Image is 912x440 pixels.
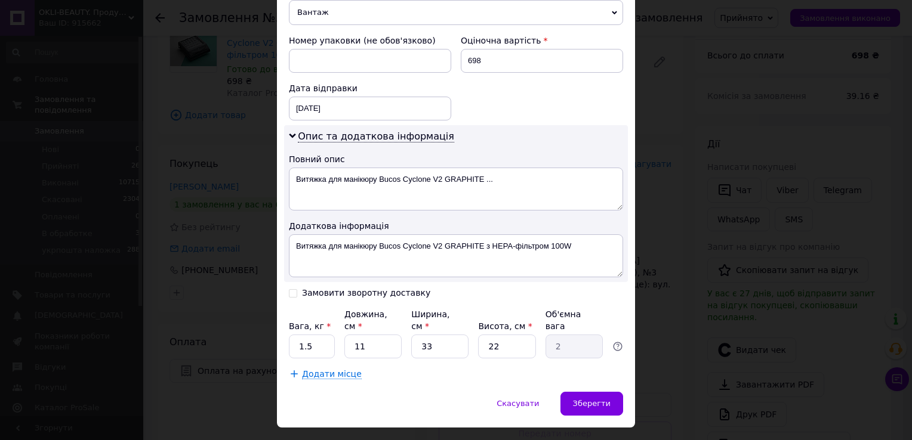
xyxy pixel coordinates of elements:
[478,321,532,331] label: Висота, см
[302,369,362,379] span: Додати місце
[289,168,623,210] textarea: Витяжка для манікюру Bucos Cyclone V2 GRAPHITE ...
[298,131,454,142] span: Опис та додаткова інформація
[546,308,603,332] div: Об'ємна вага
[289,220,623,232] div: Додаткова інформація
[461,35,623,47] div: Оціночна вартість
[497,399,539,408] span: Скасувати
[573,399,611,408] span: Зберегти
[344,309,387,331] label: Довжина, см
[289,82,451,94] div: Дата відправки
[289,35,451,47] div: Номер упаковки (не обов'язково)
[302,288,430,298] div: Замовити зворотну доставку
[289,234,623,277] textarea: Витяжка для манікюру Bucos Cyclone V2 GRAPHITE з НЕРА-фільтром 100W
[289,153,623,165] div: Повний опис
[289,321,331,331] label: Вага, кг
[411,309,449,331] label: Ширина, см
